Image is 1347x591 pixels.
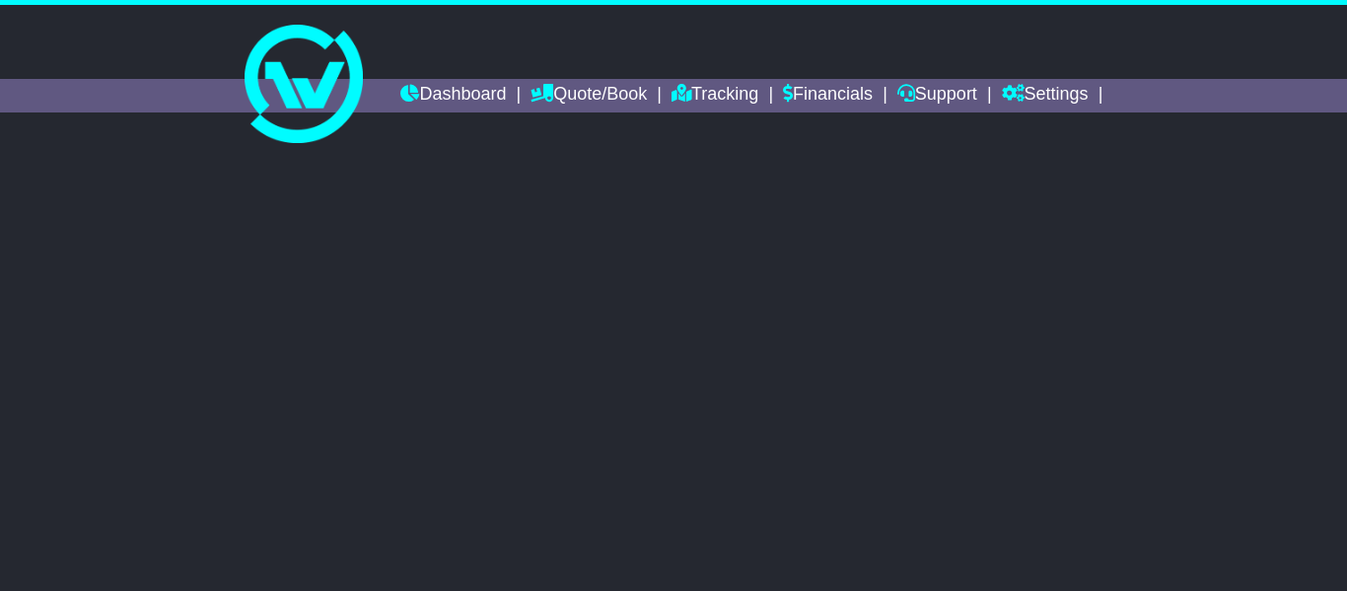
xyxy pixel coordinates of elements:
[1002,79,1089,112] a: Settings
[531,79,647,112] a: Quote/Book
[897,79,977,112] a: Support
[783,79,873,112] a: Financials
[400,79,506,112] a: Dashboard
[672,79,758,112] a: Tracking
